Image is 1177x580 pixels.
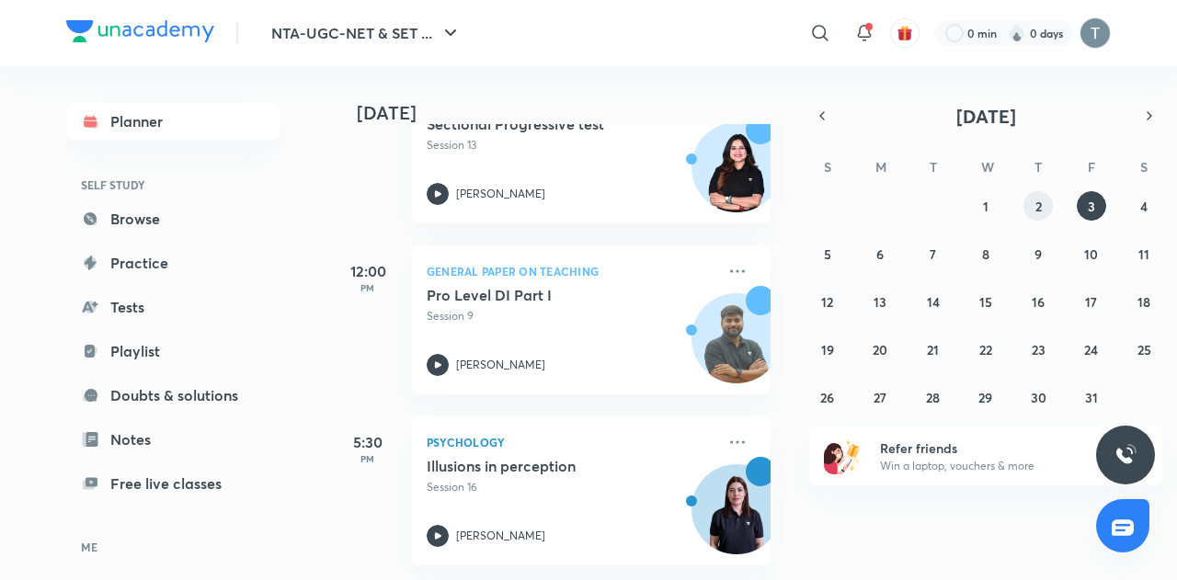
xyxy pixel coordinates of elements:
abbr: October 5, 2025 [824,245,831,263]
a: Company Logo [66,20,214,47]
abbr: October 2, 2025 [1035,198,1042,215]
a: Free live classes [66,465,280,502]
abbr: October 1, 2025 [983,198,988,215]
button: October 2, 2025 [1023,191,1053,221]
button: October 6, 2025 [865,239,895,268]
abbr: Sunday [824,158,831,176]
button: October 14, 2025 [919,287,948,316]
a: Planner [66,103,280,140]
img: Avatar [692,132,781,221]
p: PM [331,453,405,464]
abbr: Friday [1088,158,1095,176]
abbr: October 25, 2025 [1137,341,1151,358]
abbr: Wednesday [981,158,994,176]
h6: SELF STUDY [66,169,280,200]
button: October 30, 2025 [1023,382,1053,412]
button: October 25, 2025 [1129,335,1159,364]
button: October 27, 2025 [865,382,895,412]
h4: [DATE] [357,102,789,124]
button: October 15, 2025 [971,287,1000,316]
button: October 7, 2025 [919,239,948,268]
img: Avatar [692,474,781,563]
abbr: October 24, 2025 [1084,341,1098,358]
button: October 24, 2025 [1077,335,1106,364]
button: October 21, 2025 [919,335,948,364]
p: [PERSON_NAME] [456,186,545,202]
abbr: October 10, 2025 [1084,245,1098,263]
p: Session 9 [427,308,715,324]
span: [DATE] [956,104,1016,129]
button: October 3, 2025 [1077,191,1106,221]
button: October 4, 2025 [1129,191,1159,221]
abbr: Saturday [1140,158,1148,176]
h5: Sectional Progressive test [427,115,656,133]
button: [DATE] [835,103,1137,129]
img: Avatar [692,303,781,392]
button: October 16, 2025 [1023,287,1053,316]
button: October 13, 2025 [865,287,895,316]
a: Notes [66,421,280,458]
abbr: October 4, 2025 [1140,198,1148,215]
img: TEJASWINI M [1080,17,1111,49]
abbr: October 15, 2025 [979,293,992,311]
abbr: October 11, 2025 [1138,245,1149,263]
button: NTA-UGC-NET & SET ... [260,15,473,51]
img: ttu [1114,444,1137,466]
button: October 23, 2025 [1023,335,1053,364]
button: October 11, 2025 [1129,239,1159,268]
button: October 17, 2025 [1077,287,1106,316]
button: October 10, 2025 [1077,239,1106,268]
a: Practice [66,245,280,281]
abbr: October 3, 2025 [1088,198,1095,215]
button: October 1, 2025 [971,191,1000,221]
a: Browse [66,200,280,237]
button: October 29, 2025 [971,382,1000,412]
p: Session 13 [427,137,715,154]
abbr: October 17, 2025 [1085,293,1097,311]
button: October 28, 2025 [919,382,948,412]
abbr: October 28, 2025 [926,389,940,406]
abbr: October 20, 2025 [873,341,887,358]
button: October 12, 2025 [813,287,842,316]
p: PM [331,282,405,293]
p: Psychology [427,431,715,453]
abbr: October 8, 2025 [982,245,989,263]
button: October 31, 2025 [1077,382,1106,412]
h6: Refer friends [880,438,1106,458]
button: October 22, 2025 [971,335,1000,364]
button: October 8, 2025 [971,239,1000,268]
h6: ME [66,531,280,563]
p: General Paper on Teaching [427,260,715,282]
img: streak [1008,24,1026,42]
a: Tests [66,289,280,325]
abbr: October 6, 2025 [876,245,884,263]
abbr: October 13, 2025 [874,293,886,311]
abbr: October 31, 2025 [1085,389,1098,406]
p: [PERSON_NAME] [456,528,545,544]
abbr: October 18, 2025 [1137,293,1150,311]
abbr: October 7, 2025 [930,245,936,263]
abbr: October 26, 2025 [820,389,834,406]
a: Doubts & solutions [66,377,280,414]
p: [PERSON_NAME] [456,357,545,373]
button: October 9, 2025 [1023,239,1053,268]
img: referral [824,438,861,474]
abbr: Monday [875,158,886,176]
button: October 20, 2025 [865,335,895,364]
button: avatar [890,18,920,48]
abbr: October 16, 2025 [1032,293,1045,311]
button: October 26, 2025 [813,382,842,412]
button: October 19, 2025 [813,335,842,364]
button: October 5, 2025 [813,239,842,268]
abbr: October 21, 2025 [927,341,939,358]
abbr: October 22, 2025 [979,341,992,358]
a: Playlist [66,333,280,370]
abbr: October 23, 2025 [1032,341,1046,358]
abbr: October 29, 2025 [978,389,992,406]
abbr: Thursday [1034,158,1042,176]
abbr: October 27, 2025 [874,389,886,406]
button: October 18, 2025 [1129,287,1159,316]
img: avatar [897,25,913,41]
img: Company Logo [66,20,214,42]
abbr: Tuesday [930,158,937,176]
